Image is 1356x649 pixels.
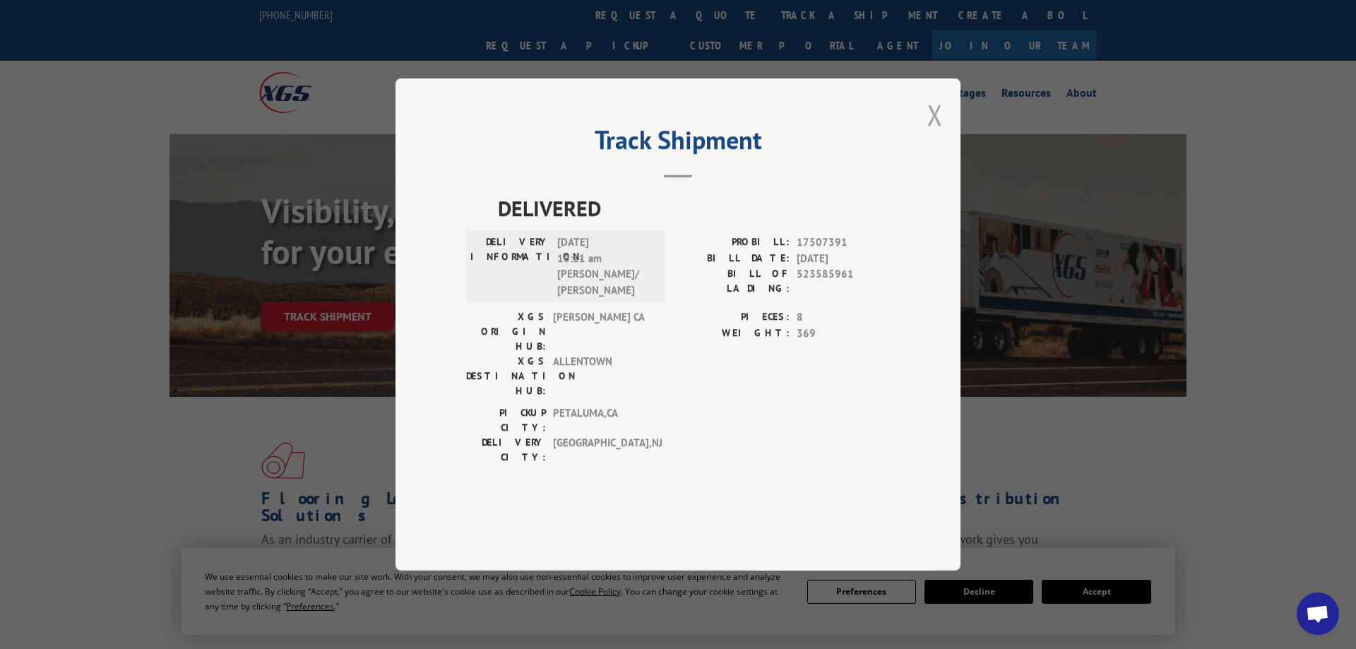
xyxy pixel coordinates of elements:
[466,435,546,465] label: DELIVERY CITY:
[553,309,648,354] span: [PERSON_NAME] CA
[797,266,890,296] span: 523585961
[797,234,890,251] span: 17507391
[678,309,790,326] label: PIECES:
[466,354,546,398] label: XGS DESTINATION HUB:
[553,435,648,465] span: [GEOGRAPHIC_DATA] , NJ
[498,192,890,224] span: DELIVERED
[470,234,550,298] label: DELIVERY INFORMATION:
[797,251,890,267] span: [DATE]
[466,309,546,354] label: XGS ORIGIN HUB:
[1297,593,1339,635] a: Open chat
[466,130,890,157] h2: Track Shipment
[797,309,890,326] span: 8
[678,251,790,267] label: BILL DATE:
[466,405,546,435] label: PICKUP CITY:
[553,354,648,398] span: ALLENTOWN
[678,326,790,342] label: WEIGHT:
[557,234,653,298] span: [DATE] 10:11 am [PERSON_NAME]/ [PERSON_NAME]
[797,326,890,342] span: 369
[553,405,648,435] span: PETALUMA , CA
[678,266,790,296] label: BILL OF LADING:
[678,234,790,251] label: PROBILL:
[927,96,943,133] button: Close modal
